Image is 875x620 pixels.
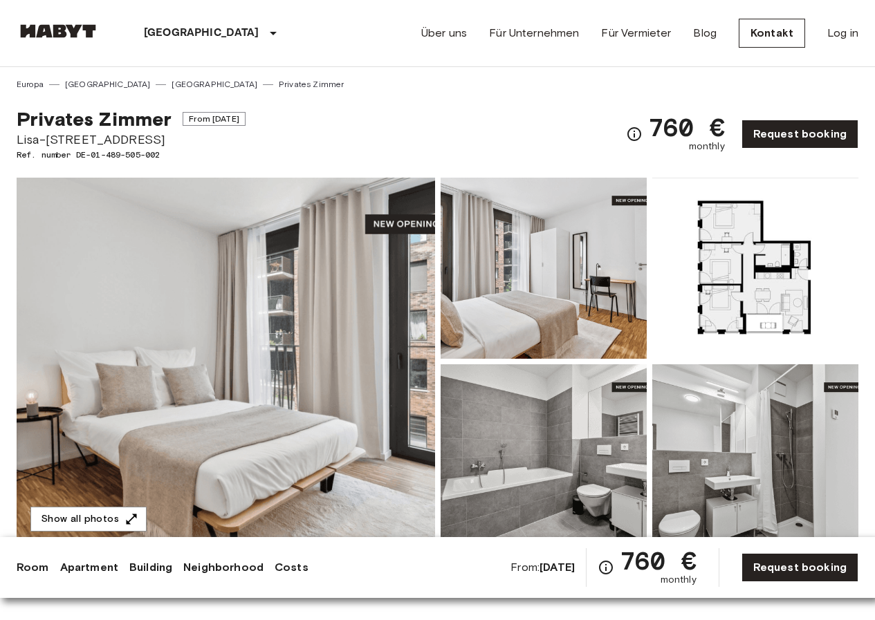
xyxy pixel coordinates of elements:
a: Request booking [742,553,858,582]
a: Building [129,559,172,576]
a: Apartment [60,559,118,576]
a: Request booking [742,120,858,149]
b: [DATE] [540,561,575,574]
img: Picture of unit DE-01-489-505-002 [652,178,858,359]
a: Neighborhood [183,559,264,576]
img: Picture of unit DE-01-489-505-002 [441,364,647,545]
span: monthly [689,140,725,153]
a: Für Vermieter [601,25,671,41]
img: Picture of unit DE-01-489-505-002 [441,178,647,359]
a: Kontakt [739,19,805,48]
span: 760 € [620,548,697,573]
a: Privates Zimmer [279,78,344,91]
span: 760 € [648,115,725,140]
a: Blog [693,25,717,41]
svg: Check cost overview for full price breakdown. Please note that discounts apply to new joiners onl... [626,126,643,142]
img: Marketing picture of unit DE-01-489-505-002 [17,178,435,545]
span: Privates Zimmer [17,107,172,131]
a: [GEOGRAPHIC_DATA] [65,78,151,91]
span: From: [510,560,575,575]
a: Log in [827,25,858,41]
a: Für Unternehmen [489,25,579,41]
img: Picture of unit DE-01-489-505-002 [652,364,858,545]
a: Room [17,559,49,576]
a: Über uns [421,25,467,41]
span: Lisa-[STREET_ADDRESS] [17,131,246,149]
p: [GEOGRAPHIC_DATA] [144,25,259,41]
a: Costs [275,559,308,576]
span: Ref. number DE-01-489-505-002 [17,149,246,161]
span: monthly [661,573,697,587]
svg: Check cost overview for full price breakdown. Please note that discounts apply to new joiners onl... [598,559,614,576]
img: Habyt [17,24,100,38]
span: From [DATE] [183,112,246,126]
a: [GEOGRAPHIC_DATA] [172,78,257,91]
a: Europa [17,78,44,91]
button: Show all photos [30,507,147,532]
